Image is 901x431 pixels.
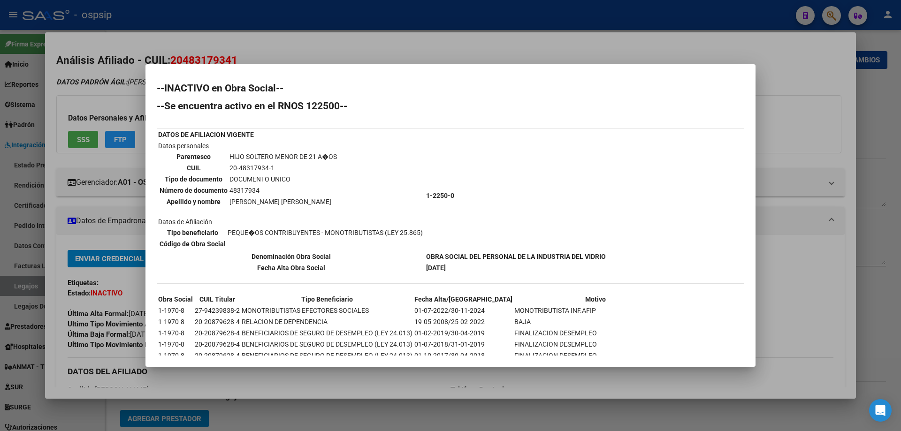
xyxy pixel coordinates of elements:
td: FINALIZACION DESEMPLEO [514,328,677,338]
td: 20-20879628-4 [194,350,240,361]
td: DOCUMENTO UNICO [229,174,337,184]
td: 20-20879628-4 [194,328,240,338]
th: CUIL [159,163,228,173]
b: DATOS DE AFILIACION VIGENTE [158,131,254,138]
td: 01-02-2019/30-04-2019 [414,328,513,338]
th: Parentesco [159,151,228,162]
td: 19-05-2008/25-02-2022 [414,317,513,327]
td: 48317934 [229,185,337,196]
td: PEQUE�OS CONTRIBUYENTES - MONOTRIBUTISTAS (LEY 25.865) [227,227,423,238]
td: 01-07-2022/30-11-2024 [414,305,513,316]
th: Tipo de documento [159,174,228,184]
td: MONOTRIBUTISTAS EFECTORES SOCIALES [241,305,413,316]
th: CUIL Titular [194,294,240,304]
div: Open Intercom Messenger [869,399,892,422]
td: FINALIZACION DESEMPLEO [514,339,677,349]
th: Denominación Obra Social [158,251,425,262]
b: 1-2250-0 [426,192,454,199]
td: BAJA [514,317,677,327]
th: Obra Social [158,294,193,304]
b: [DATE] [426,264,446,272]
b: OBRA SOCIAL DEL PERSONAL DE LA INDUSTRIA DEL VIDRIO [426,253,606,260]
td: FINALIZACION DESEMPLEO [514,350,677,361]
td: 1-1970-8 [158,350,193,361]
td: BENEFICIARIOS DE SEGURO DE DESEMPLEO (LEY 24.013) [241,339,413,349]
td: 1-1970-8 [158,317,193,327]
td: 1-1970-8 [158,305,193,316]
td: [PERSON_NAME] [PERSON_NAME] [229,197,337,207]
td: 01-07-2018/31-01-2019 [414,339,513,349]
td: 27-94239838-2 [194,305,240,316]
th: Fecha Alta/[GEOGRAPHIC_DATA] [414,294,513,304]
th: Motivo [514,294,677,304]
td: 20-20879628-4 [194,317,240,327]
h2: --INACTIVO en Obra Social-- [157,83,744,93]
td: 20-48317934-1 [229,163,337,173]
th: Código de Obra Social [159,239,226,249]
td: BENEFICIARIOS DE SEGURO DE DESEMPLEO (LEY 24.013) [241,328,413,338]
td: HIJO SOLTERO MENOR DE 21 A�OS [229,151,337,162]
td: Datos personales Datos de Afiliación [158,141,425,250]
th: Tipo beneficiario [159,227,226,238]
td: 1-1970-8 [158,339,193,349]
th: Número de documento [159,185,228,196]
td: RELACION DE DEPENDENCIA [241,317,413,327]
td: 20-20879628-4 [194,339,240,349]
td: MONOTRIBUTISTA INF.AFIP [514,305,677,316]
th: Tipo Beneficiario [241,294,413,304]
td: 01-10-2017/30-04-2018 [414,350,513,361]
th: Fecha Alta Obra Social [158,263,425,273]
td: BENEFICIARIOS DE SEGURO DE DESEMPLEO (LEY 24.013) [241,350,413,361]
th: Apellido y nombre [159,197,228,207]
td: 1-1970-8 [158,328,193,338]
h2: --Se encuentra activo en el RNOS 122500-- [157,101,744,111]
